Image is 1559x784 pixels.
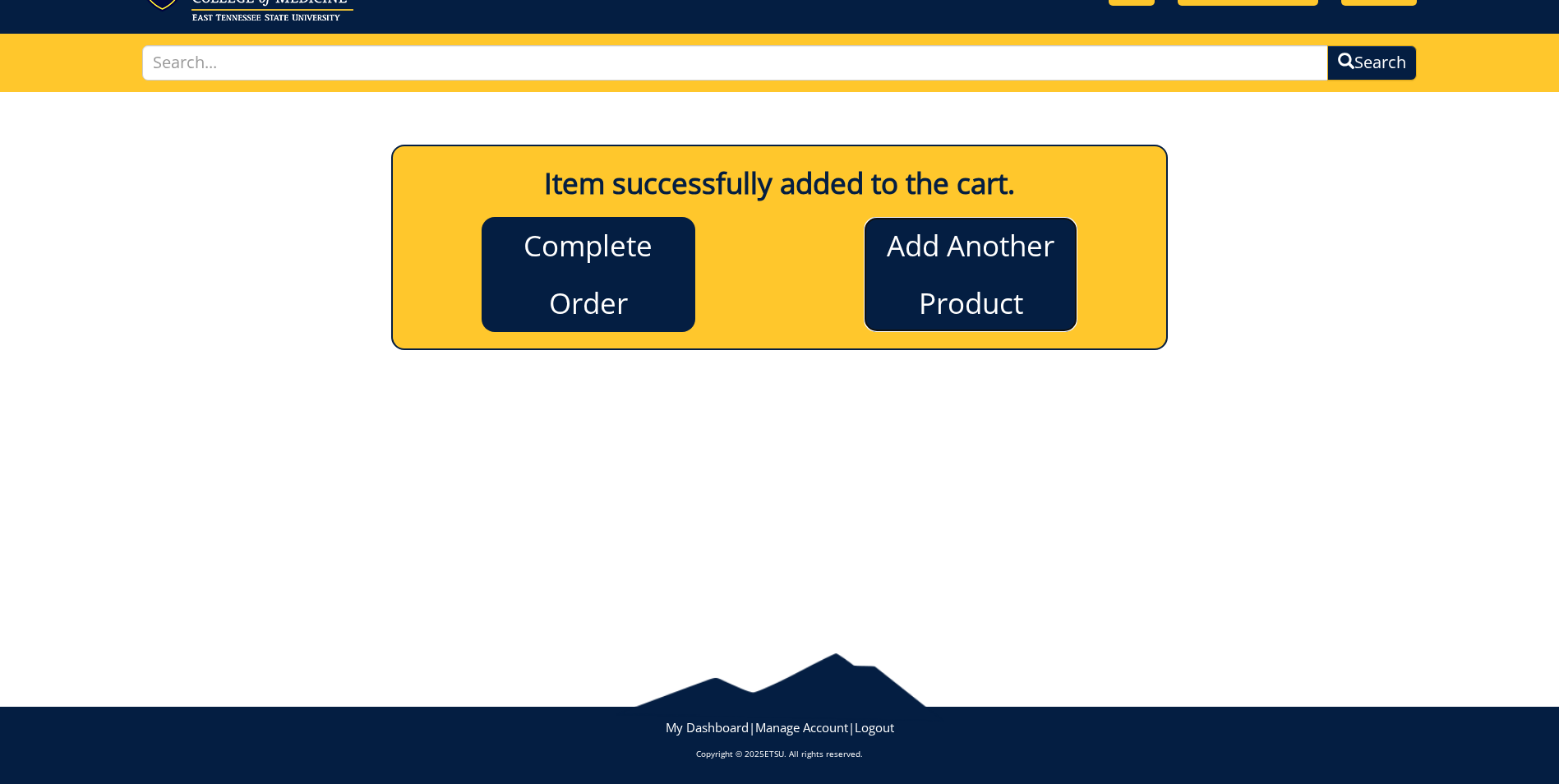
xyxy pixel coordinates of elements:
[855,719,894,736] a: Logout
[482,217,695,332] a: Complete Order
[666,719,749,736] a: My Dashboard
[864,217,1077,332] a: Add Another Product
[142,45,1328,81] input: Search...
[755,719,848,736] a: Manage Account
[544,164,1015,202] b: Item successfully added to the cart.
[1327,45,1417,81] button: Search
[764,748,784,759] a: ETSU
